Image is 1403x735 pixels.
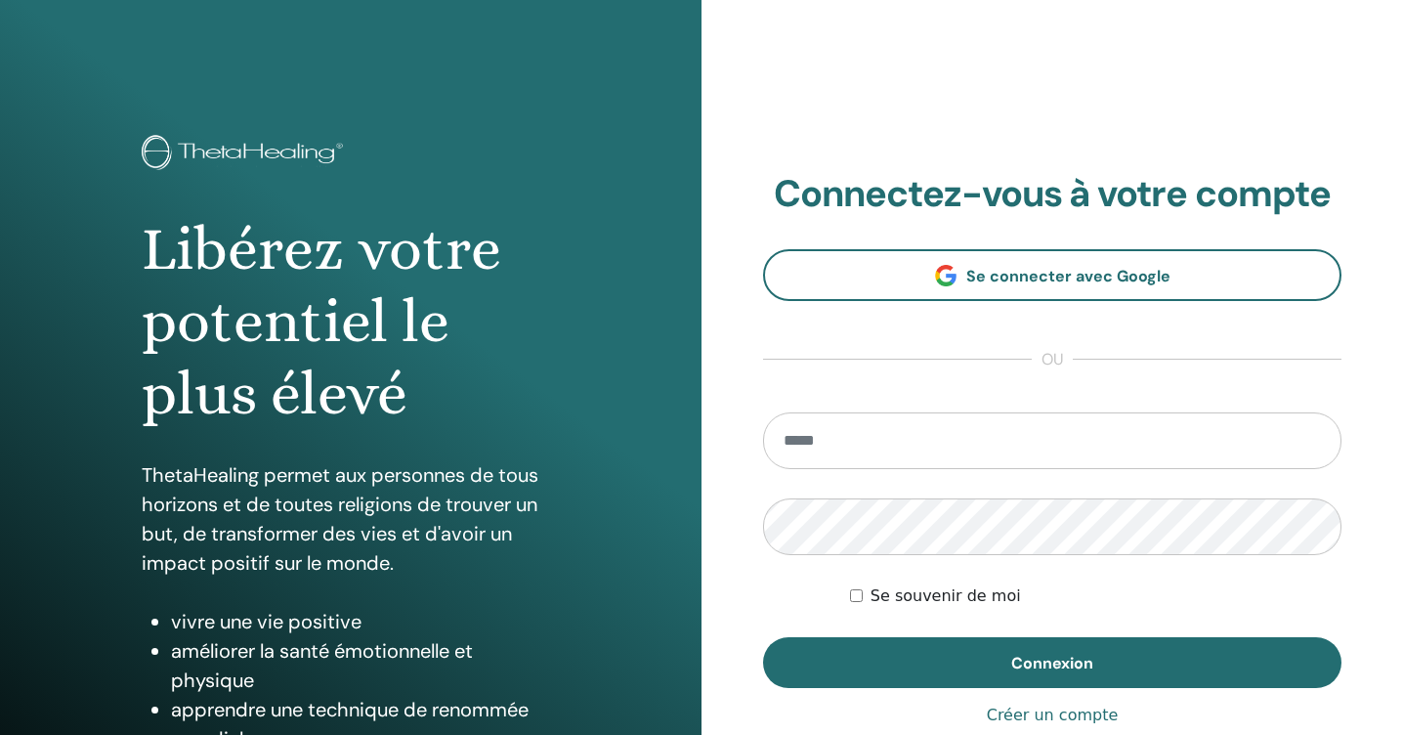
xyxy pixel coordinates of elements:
p: ThetaHealing permet aux personnes de tous horizons et de toutes religions de trouver un but, de t... [142,460,561,578]
a: Créer un compte [987,704,1119,727]
span: ou [1032,348,1073,371]
button: Connexion [763,637,1341,688]
h1: Libérez votre potentiel le plus élevé [142,213,561,431]
div: Keep me authenticated indefinitely or until I manually logout [850,584,1341,608]
label: Se souvenir de moi [871,584,1021,608]
span: Connexion [1011,653,1093,673]
h2: Connectez-vous à votre compte [763,172,1341,217]
li: améliorer la santé émotionnelle et physique [171,636,561,695]
span: Se connecter avec Google [966,266,1170,286]
a: Se connecter avec Google [763,249,1341,301]
li: vivre une vie positive [171,607,561,636]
